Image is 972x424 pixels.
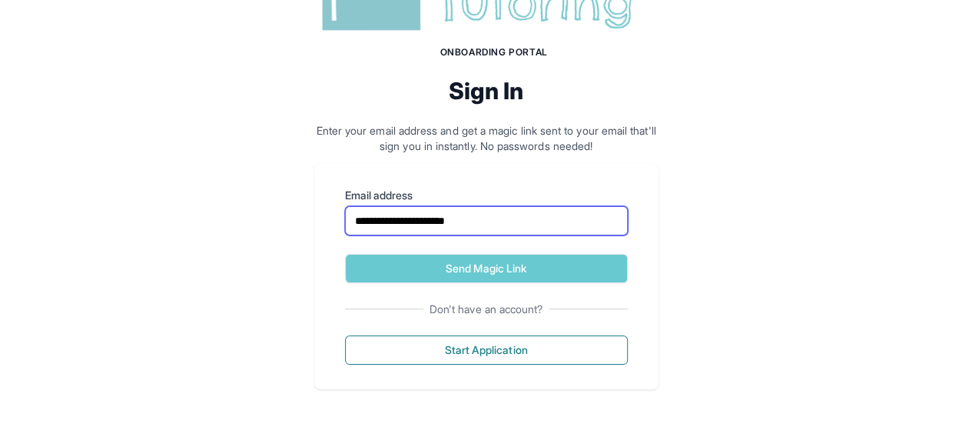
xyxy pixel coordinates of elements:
h2: Sign In [314,77,659,105]
label: Email address [345,188,628,203]
p: Enter your email address and get a magic link sent to your email that'll sign you in instantly. N... [314,123,659,154]
h1: Onboarding Portal [330,46,659,58]
span: Don't have an account? [423,302,549,317]
button: Send Magic Link [345,254,628,283]
button: Start Application [345,336,628,365]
